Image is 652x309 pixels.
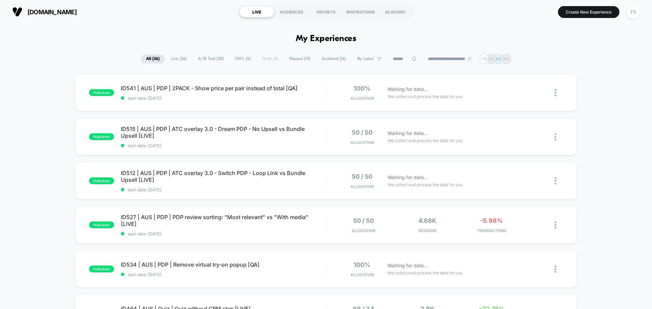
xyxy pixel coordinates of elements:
[387,174,428,181] span: Waiting for data...
[121,96,326,101] span: start date: [DATE]
[121,272,326,277] span: start date: [DATE]
[28,8,77,16] span: [DOMAIN_NAME]
[166,54,192,63] span: Live ( 26 )
[89,266,114,272] span: published
[354,261,370,268] span: 100%
[121,231,326,236] span: start date: [DATE]
[89,133,114,140] span: published
[480,217,503,224] span: -5.98%
[488,56,494,61] p: CS
[239,6,274,17] div: LIVE
[121,85,326,92] span: ID541 | AUS | PDP | 2PACK - Show price per pair instead of total [QA]
[121,170,326,183] span: ID512 | AUS | PDP | ATC overlay 3.0 - Switch PDP - Loop Link vs Bundle Upsell [LIVE]
[193,54,229,63] span: A/B Test ( 20 )
[624,5,642,19] button: FS
[555,266,556,273] img: close
[309,6,343,17] div: REPORTS
[89,89,114,96] span: published
[397,228,458,233] span: Sessions
[350,96,374,101] span: Allocation
[387,262,428,269] span: Waiting for data...
[284,54,315,63] span: Paused ( 10 )
[121,214,326,227] span: ID527 | AUS | PDP | PDP review sorting: "Most relevant" vs "With media" [LIVE]
[555,221,556,229] img: close
[378,6,413,17] div: ACADEMY
[274,6,309,17] div: AUDIENCES
[357,56,374,61] span: By Label
[387,137,463,144] span: We collect and process the data for you
[352,129,373,136] span: 50 / 50
[496,56,502,61] p: DD
[350,184,374,189] span: Allocation
[121,143,326,148] span: start date: [DATE]
[555,177,556,185] img: close
[387,130,428,137] span: Waiting for data...
[555,133,556,140] img: close
[350,272,374,277] span: Allocation
[10,6,79,17] button: [DOMAIN_NAME]
[296,34,357,44] h1: My Experiences
[387,181,463,188] span: We collect and process the data for you
[354,85,370,92] span: 100%
[12,7,22,17] img: Visually logo
[352,173,373,180] span: 50 / 50
[230,54,256,63] span: 100% ( 6 )
[121,261,326,268] span: ID534 | AUS | PDP | Remove virtual try-on popup [QA]
[558,6,619,18] button: Create New Experience
[387,93,463,100] span: We collect and process the data for you
[352,228,375,233] span: Allocation
[316,54,351,63] span: Archived ( 16 )
[121,125,326,139] span: ID515 | AUS | PDP | ATC overlay 3.0 - Dream PDP - No Upsell vs Bundle Upsell [LIVE]
[121,187,326,192] span: start date: [DATE]
[555,89,556,96] img: close
[504,56,509,61] p: KV
[89,177,114,184] span: published
[468,57,472,61] img: end
[461,228,522,233] span: TRANSACTIONS
[387,85,428,93] span: Waiting for data...
[353,217,374,224] span: 50 / 50
[141,54,165,63] span: All ( 36 )
[479,54,489,64] div: + 15
[387,270,463,276] span: We collect and process the data for you
[343,6,378,17] div: INSPIRATIONS
[418,217,436,224] span: 4.68k
[627,5,640,19] div: FS
[89,221,114,228] span: published
[350,140,374,145] span: Allocation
